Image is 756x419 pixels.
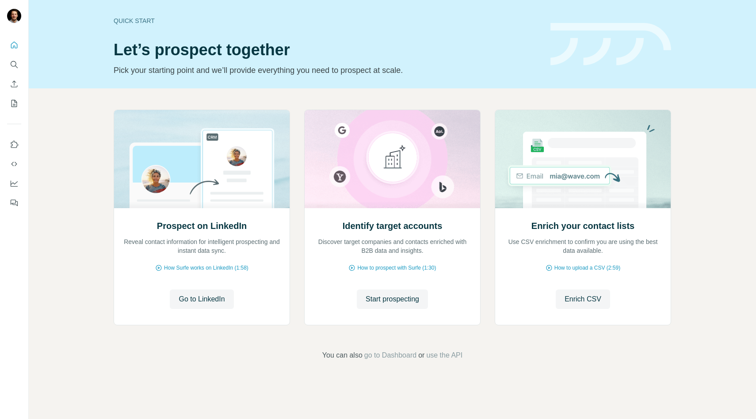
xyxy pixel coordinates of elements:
[550,23,671,66] img: banner
[7,76,21,92] button: Enrich CSV
[170,289,233,309] button: Go to LinkedIn
[313,237,471,255] p: Discover target companies and contacts enriched with B2B data and insights.
[554,264,620,272] span: How to upload a CSV (2:59)
[556,289,610,309] button: Enrich CSV
[304,110,481,208] img: Identify target accounts
[7,9,21,23] img: Avatar
[357,264,436,272] span: How to prospect with Surfe (1:30)
[7,195,21,211] button: Feedback
[357,289,428,309] button: Start prospecting
[531,220,634,232] h2: Enrich your contact lists
[364,350,416,361] button: go to Dashboard
[157,220,247,232] h2: Prospect on LinkedIn
[426,350,462,361] button: use the API
[7,137,21,152] button: Use Surfe on LinkedIn
[7,175,21,191] button: Dashboard
[7,95,21,111] button: My lists
[123,237,281,255] p: Reveal contact information for intelligent prospecting and instant data sync.
[7,57,21,72] button: Search
[565,294,601,305] span: Enrich CSV
[418,350,424,361] span: or
[343,220,443,232] h2: Identify target accounts
[179,294,225,305] span: Go to LinkedIn
[495,110,671,208] img: Enrich your contact lists
[322,350,363,361] span: You can also
[114,110,290,208] img: Prospect on LinkedIn
[114,64,540,76] p: Pick your starting point and we’ll provide everything you need to prospect at scale.
[7,156,21,172] button: Use Surfe API
[504,237,662,255] p: Use CSV enrichment to confirm you are using the best data available.
[164,264,248,272] span: How Surfe works on LinkedIn (1:58)
[114,41,540,59] h1: Let’s prospect together
[114,16,540,25] div: Quick start
[7,37,21,53] button: Quick start
[366,294,419,305] span: Start prospecting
